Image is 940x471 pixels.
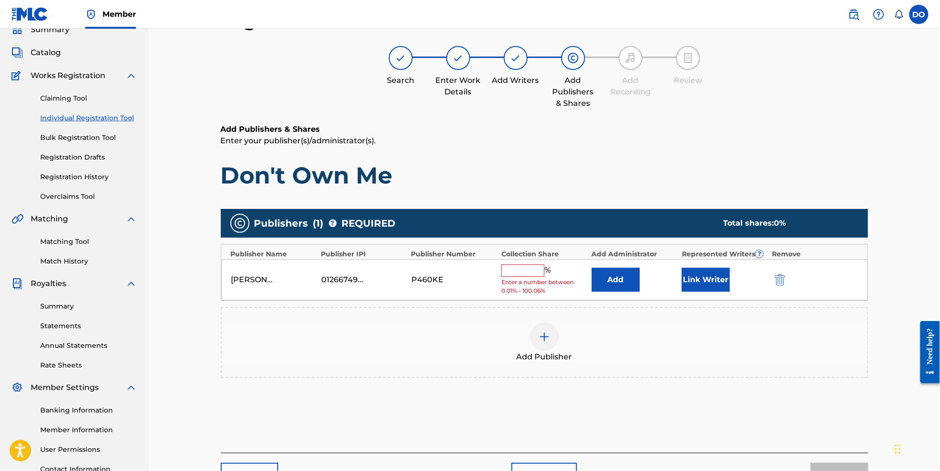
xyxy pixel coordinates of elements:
a: Registration Drafts [40,152,137,162]
a: Banking Information [40,405,137,415]
div: Publisher Name [231,249,317,259]
img: expand [125,382,137,393]
a: Registration History [40,172,137,182]
span: 0 % [774,218,786,228]
div: User Menu [909,5,929,24]
span: Add Publisher [517,351,572,363]
span: REQUIRED [342,216,396,230]
div: Drag [895,435,901,463]
img: Catalog [11,47,23,58]
img: Matching [11,213,23,225]
img: step indicator icon for Add Recording [625,52,636,64]
span: ? [329,219,337,227]
img: expand [125,70,137,81]
a: Member Information [40,425,137,435]
span: Summary [31,24,69,35]
div: Add Recording [607,75,655,98]
a: Matching Tool [40,237,137,247]
h6: Add Publishers & Shares [221,124,868,135]
a: Bulk Registration Tool [40,133,137,143]
div: Add Writers [492,75,540,86]
img: 12a2ab48e56ec057fbd8.svg [775,274,785,286]
span: ? [756,250,763,258]
span: Works Registration [31,70,105,81]
h1: Don't Own Me [221,161,868,190]
span: % [544,264,553,277]
a: Match History [40,256,137,266]
a: CatalogCatalog [11,47,61,58]
div: Add Publishers & Shares [549,75,597,109]
img: step indicator icon for Add Writers [510,52,521,64]
img: step indicator icon for Enter Work Details [453,52,464,64]
span: Matching [31,213,68,225]
img: Works Registration [11,70,24,81]
iframe: Chat Widget [892,425,940,471]
img: expand [125,278,137,289]
img: step indicator icon for Review [682,52,694,64]
img: search [848,9,860,20]
img: add [539,331,550,343]
p: Enter your publisher(s)/administrator(s). [221,135,868,147]
div: Total shares: [724,218,849,229]
div: Represented Writers [682,249,768,259]
div: Add Administrator [592,249,678,259]
a: SummarySummary [11,24,69,35]
div: Review [664,75,712,86]
img: Member Settings [11,382,23,393]
a: Annual Statements [40,341,137,351]
a: Statements [40,321,137,331]
button: Add [592,268,640,292]
a: Overclaims Tool [40,192,137,202]
img: publishers [234,218,246,229]
a: User Permissions [40,445,137,455]
img: Top Rightsholder [85,9,97,20]
span: Member [102,9,136,20]
span: Publishers [254,216,308,230]
div: Remove [772,249,858,259]
div: Help [869,5,888,24]
div: Notifications [894,10,904,19]
span: Catalog [31,47,61,58]
a: Summary [40,301,137,311]
img: Summary [11,24,23,35]
img: step indicator icon for Add Publishers & Shares [567,52,579,64]
a: Public Search [844,5,863,24]
div: Search [377,75,425,86]
span: Royalties [31,278,66,289]
img: help [873,9,884,20]
img: Royalties [11,278,23,289]
div: Publisher IPI [321,249,407,259]
div: Publisher Number [411,249,497,259]
span: Member Settings [31,382,99,393]
a: Claiming Tool [40,93,137,103]
button: Link Writer [682,268,730,292]
div: Collection Share [501,249,587,259]
iframe: Resource Center [914,313,940,392]
a: Individual Registration Tool [40,113,137,123]
span: ( 1 ) [313,216,324,230]
img: expand [125,213,137,225]
a: Rate Sheets [40,360,137,370]
img: step indicator icon for Search [395,52,407,64]
span: Enter a number between 0.01% - 100.06% [501,278,587,295]
img: MLC Logo [11,7,48,21]
div: Enter Work Details [434,75,482,98]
